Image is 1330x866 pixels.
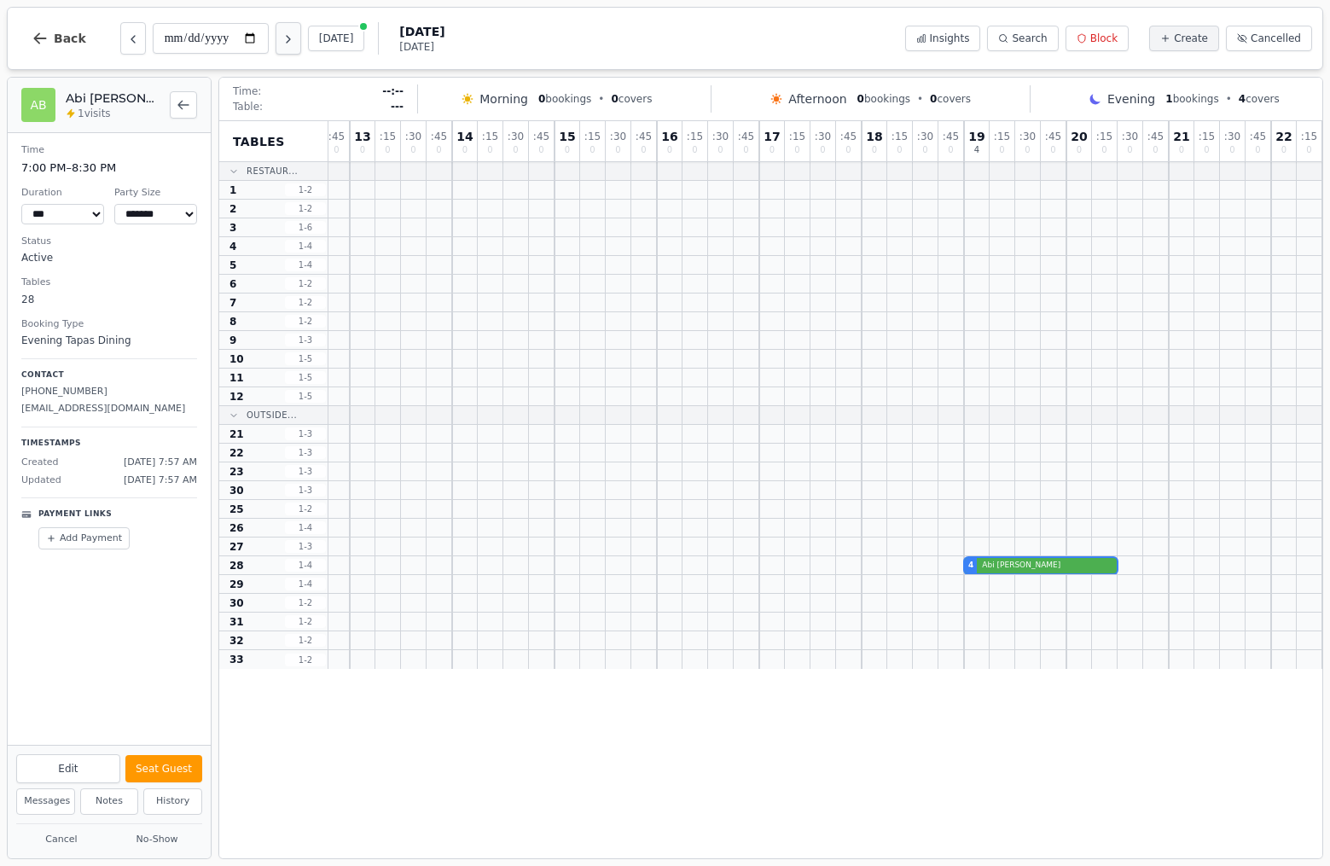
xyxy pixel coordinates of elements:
[308,26,365,51] button: [DATE]
[285,559,326,572] span: 1 - 4
[872,146,877,154] span: 0
[285,277,326,290] span: 1 - 2
[285,465,326,478] span: 1 - 3
[999,146,1004,154] span: 0
[717,146,723,154] span: 0
[229,183,236,197] span: 1
[565,146,570,154] span: 0
[21,235,197,249] dt: Status
[399,40,444,54] span: [DATE]
[615,146,620,154] span: 0
[513,146,518,154] span: 0
[533,131,549,142] span: : 45
[16,829,107,851] button: Cancel
[661,131,677,142] span: 16
[247,165,298,177] span: Restaur...
[285,578,326,590] span: 1 - 4
[143,788,202,815] button: History
[559,131,575,142] span: 15
[229,446,244,460] span: 22
[610,131,626,142] span: : 30
[285,296,326,309] span: 1 - 2
[968,131,984,142] span: 19
[820,146,825,154] span: 0
[285,352,326,365] span: 1 - 5
[866,131,882,142] span: 18
[285,240,326,253] span: 1 - 4
[229,334,236,347] span: 9
[391,100,404,113] span: ---
[794,146,799,154] span: 0
[285,503,326,515] span: 1 - 2
[21,88,55,122] div: AB
[405,131,421,142] span: : 30
[229,427,244,441] span: 21
[1019,131,1036,142] span: : 30
[21,438,197,450] p: Timestamps
[1149,26,1219,51] button: Create
[1090,32,1118,45] span: Block
[987,26,1058,51] button: Search
[943,131,959,142] span: : 45
[1281,146,1286,154] span: 0
[16,788,75,815] button: Messages
[285,202,326,215] span: 1 - 2
[21,456,59,470] span: Created
[229,615,244,629] span: 31
[285,221,326,234] span: 1 - 6
[285,615,326,628] span: 1 - 2
[589,146,595,154] span: 0
[229,503,244,516] span: 25
[229,202,236,216] span: 2
[21,402,197,416] p: [EMAIL_ADDRESS][DOMAIN_NAME]
[667,146,672,154] span: 0
[994,131,1010,142] span: : 15
[1275,131,1292,142] span: 22
[285,371,326,384] span: 1 - 5
[538,146,543,154] span: 0
[124,456,197,470] span: [DATE] 7:57 AM
[285,259,326,271] span: 1 - 4
[229,653,244,666] span: 33
[385,146,390,154] span: 0
[789,131,805,142] span: : 15
[410,146,415,154] span: 0
[233,100,263,113] span: Table:
[285,390,326,403] span: 1 - 5
[21,385,197,399] p: [PHONE_NUMBER]
[431,131,447,142] span: : 45
[922,146,927,154] span: 0
[1199,131,1215,142] span: : 15
[360,146,365,154] span: 0
[229,484,244,497] span: 30
[1066,26,1129,51] button: Block
[21,333,197,348] dd: Evening Tapas Dining
[54,32,86,44] span: Back
[479,90,528,108] span: Morning
[1204,146,1209,154] span: 0
[229,521,244,535] span: 26
[436,146,441,154] span: 0
[482,131,498,142] span: : 15
[641,146,646,154] span: 0
[584,131,601,142] span: : 15
[598,92,604,106] span: •
[80,788,139,815] button: Notes
[16,754,120,783] button: Edit
[285,183,326,196] span: 1 - 2
[508,131,524,142] span: : 30
[743,146,748,154] span: 0
[857,92,910,106] span: bookings
[974,146,979,154] span: 4
[538,92,591,106] span: bookings
[233,133,285,150] span: Tables
[285,484,326,497] span: 1 - 3
[611,93,618,105] span: 0
[21,276,197,290] dt: Tables
[229,465,244,479] span: 23
[1173,131,1189,142] span: 21
[1255,146,1260,154] span: 0
[487,146,492,154] span: 0
[611,92,652,106] span: covers
[170,91,197,119] button: Back to bookings list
